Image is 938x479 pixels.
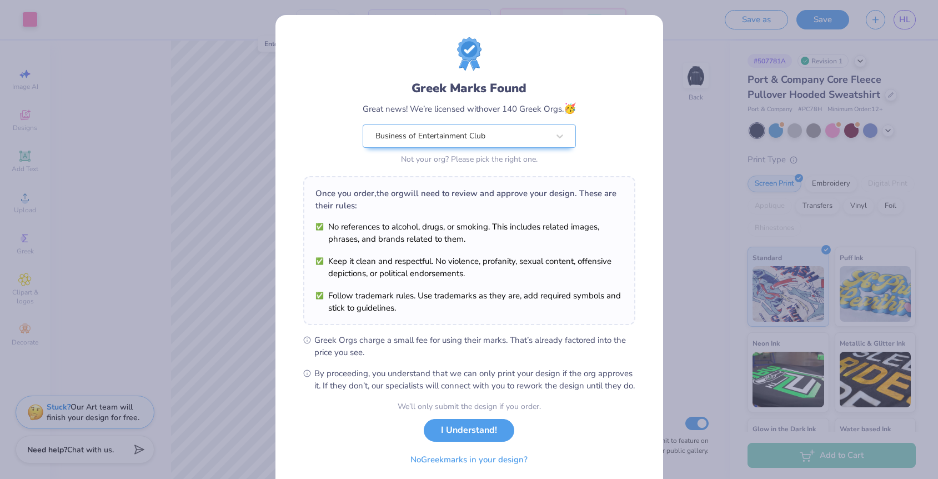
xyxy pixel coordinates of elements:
div: Not your org? Please pick the right one. [363,153,576,165]
img: license-marks-badge.png [457,37,481,71]
div: Once you order, the org will need to review and approve your design. These are their rules: [315,187,623,212]
li: No references to alcohol, drugs, or smoking. This includes related images, phrases, and brands re... [315,221,623,245]
button: NoGreekmarks in your design? [401,448,537,471]
div: We’ll only submit the design if you order. [398,401,541,412]
div: Greek Marks Found [363,79,576,97]
li: Keep it clean and respectful. No violence, profanity, sexual content, offensive depictions, or po... [315,255,623,280]
button: I Understand! [424,419,514,442]
span: Greek Orgs charge a small fee for using their marks. That’s already factored into the price you see. [314,334,635,358]
span: 🥳 [564,102,576,115]
div: Great news! We’re licensed with over 140 Greek Orgs. [363,101,576,116]
span: By proceeding, you understand that we can only print your design if the org approves it. If they ... [314,367,635,392]
li: Follow trademark rules. Use trademarks as they are, add required symbols and stick to guidelines. [315,290,623,314]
